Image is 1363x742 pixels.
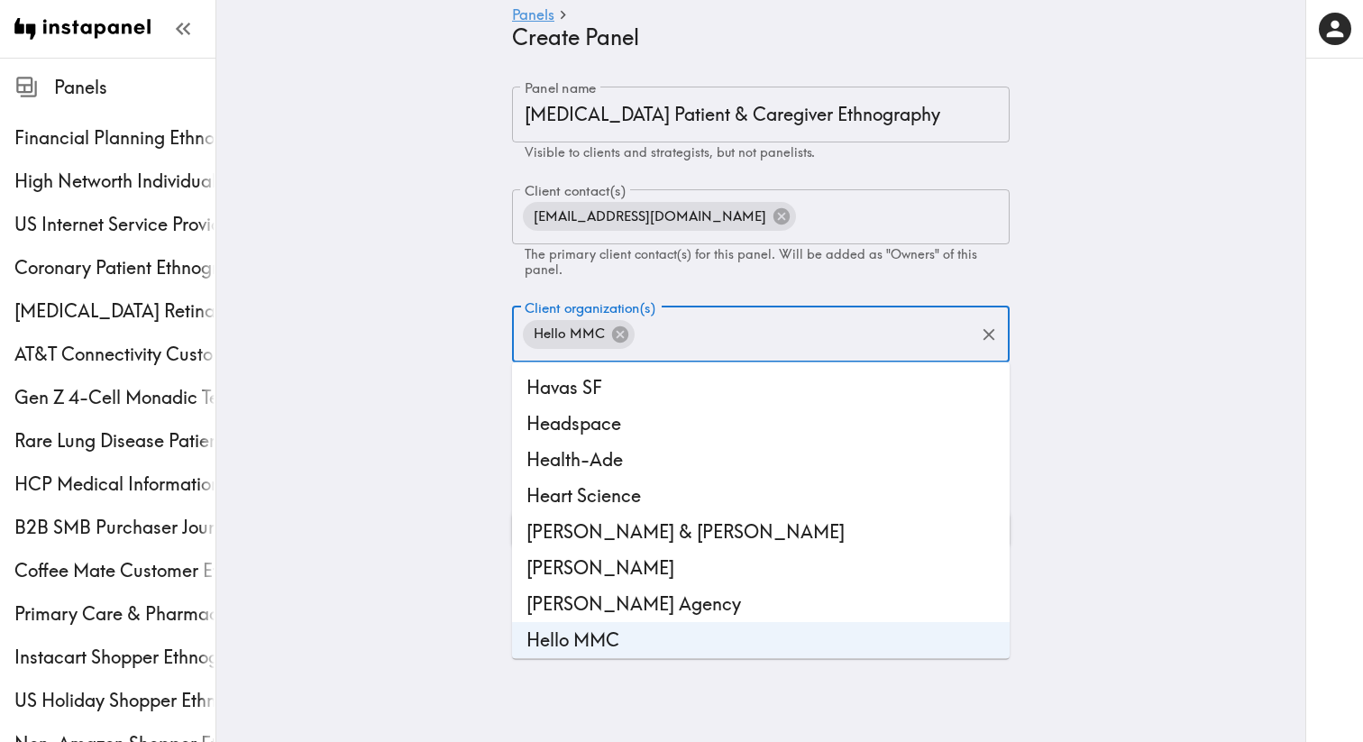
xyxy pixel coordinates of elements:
a: Panels [512,7,554,24]
span: HCP Medical Information Study [14,472,215,497]
span: US Internet Service Provider Perceptions Ethnography [14,212,215,237]
li: Health-Ade [512,443,1010,479]
div: [EMAIL_ADDRESS][DOMAIN_NAME] [523,202,796,231]
span: Primary Care & Pharmacy Service Customer Ethnography [14,601,215,627]
span: [EMAIL_ADDRESS][DOMAIN_NAME] [523,204,777,230]
h4: Create Panel [512,24,995,50]
span: Gen Z 4-Cell Monadic Testing [14,385,215,410]
span: Coronary Patient Ethnography [14,255,215,280]
button: Clear [975,321,1003,349]
span: Financial Planning Ethnography [14,125,215,151]
span: Instacart Shopper Ethnography [14,645,215,670]
label: Client organization(s) [525,298,655,318]
span: High Networth Individual Ethnography [14,169,215,194]
li: [PERSON_NAME] [512,659,1010,695]
span: Panels [54,75,215,100]
li: [PERSON_NAME] & [PERSON_NAME] [512,515,1010,551]
li: [PERSON_NAME] [512,551,1010,587]
li: Headspace [512,407,1010,443]
span: Visible to clients and strategists, but not panelists. [525,144,815,160]
li: Heart Science [512,479,1010,515]
div: Macular Telangiectasia Retina specialist Study [14,298,215,324]
span: Rare Lung Disease Patient Ethnography [14,428,215,453]
label: Client contact(s) [525,181,626,201]
span: The primary client contact(s) for this panel. Will be added as "Owners" of this panel. [525,246,977,278]
li: [PERSON_NAME] Agency [512,587,1010,623]
span: B2B SMB Purchaser Journey Study [14,515,215,540]
li: Havas SF [512,371,1010,407]
span: AT&T Connectivity Customer Ethnography [14,342,215,367]
label: Panel name [525,78,597,98]
li: Hello MMC [512,623,1010,659]
span: US Holiday Shopper Ethnography [14,688,215,713]
span: Coffee Mate Customer Ethnography [14,558,215,583]
span: Hello MMC [523,321,616,347]
div: Hello MMC [523,320,635,349]
span: [MEDICAL_DATA] Retina specialist Study [14,298,215,324]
